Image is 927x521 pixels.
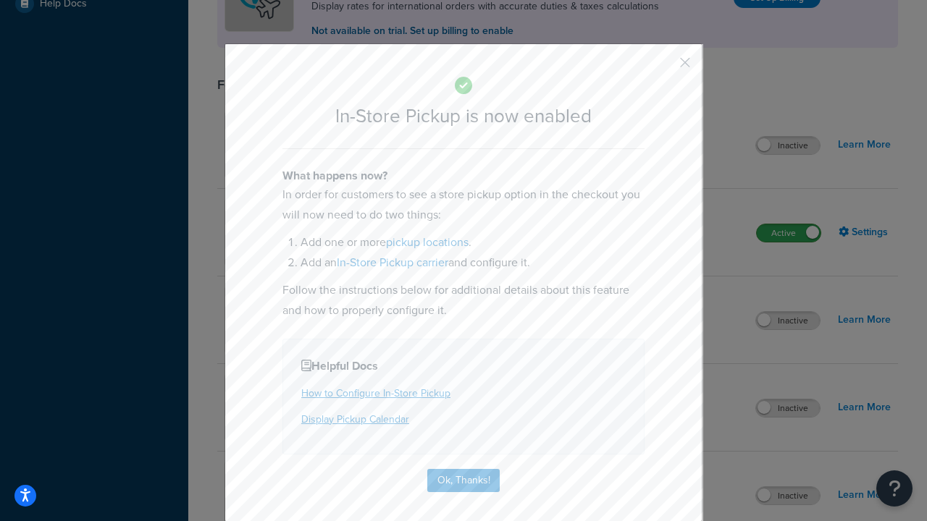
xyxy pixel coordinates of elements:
[301,357,626,375] h4: Helpful Docs
[282,185,645,225] p: In order for customers to see a store pickup option in the checkout you will now need to do two t...
[282,167,645,185] h4: What happens now?
[301,232,645,253] li: Add one or more .
[282,106,645,127] h2: In-Store Pickup is now enabled
[301,412,409,427] a: Display Pickup Calendar
[282,280,645,321] p: Follow the instructions below for additional details about this feature and how to properly confi...
[301,253,645,273] li: Add an and configure it.
[337,254,448,271] a: In-Store Pickup carrier
[386,234,469,250] a: pickup locations
[427,469,500,492] button: Ok, Thanks!
[301,386,450,401] a: How to Configure In-Store Pickup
